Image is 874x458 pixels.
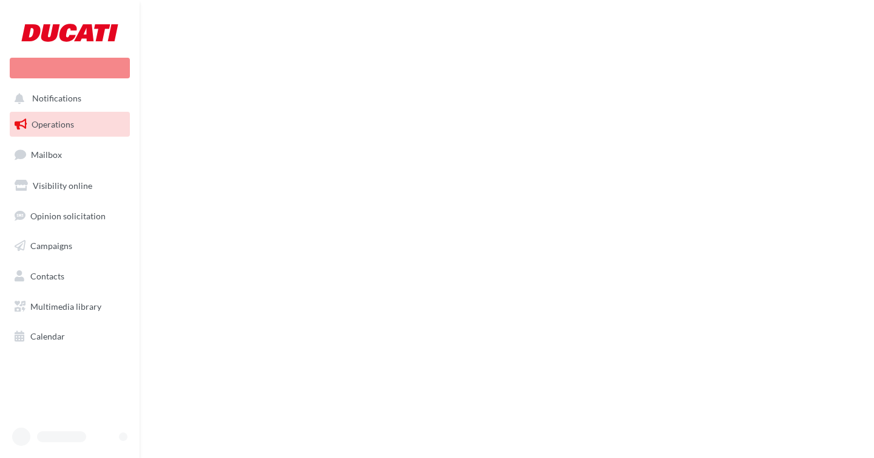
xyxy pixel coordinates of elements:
[7,294,132,320] a: Multimedia library
[7,233,132,259] a: Campaigns
[30,241,72,251] span: Campaigns
[32,119,74,129] span: Operations
[32,94,81,104] span: Notifications
[7,264,132,289] a: Contacts
[33,180,92,191] span: Visibility online
[31,149,62,160] span: Mailbox
[30,331,65,341] span: Calendar
[30,271,64,281] span: Contacts
[7,324,132,349] a: Calendar
[10,58,130,78] div: New campaign
[7,142,132,168] a: Mailbox
[7,173,132,199] a: Visibility online
[30,301,101,312] span: Multimedia library
[7,112,132,137] a: Operations
[30,210,106,220] span: Opinion solicitation
[7,203,132,229] a: Opinion solicitation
